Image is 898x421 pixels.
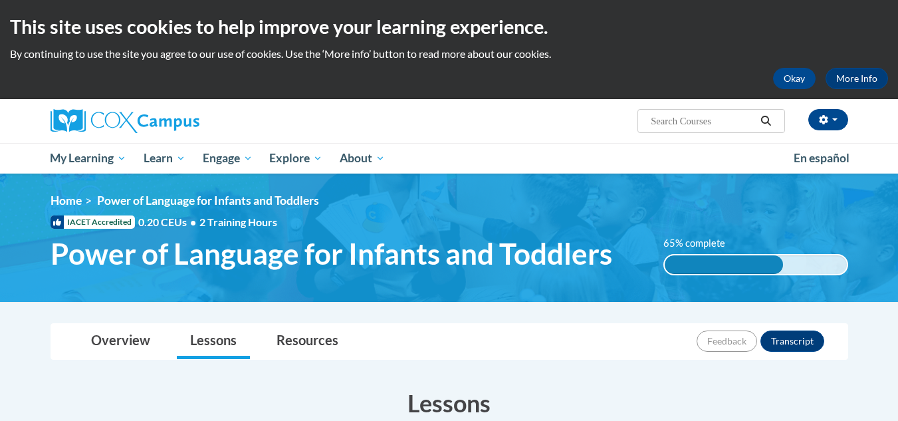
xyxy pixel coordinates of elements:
[760,331,824,352] button: Transcript
[269,150,322,166] span: Explore
[10,47,888,61] p: By continuing to use the site you agree to our use of cookies. Use the ‘More info’ button to read...
[773,68,816,89] button: Okay
[42,143,136,174] a: My Learning
[50,150,126,166] span: My Learning
[331,143,393,174] a: About
[340,150,385,166] span: About
[794,151,849,165] span: En español
[261,143,331,174] a: Explore
[649,113,756,129] input: Search Courses
[203,150,253,166] span: Engage
[51,236,612,271] span: Power of Language for Infants and Toddlers
[199,215,277,228] span: 2 Training Hours
[51,194,82,208] a: Home
[144,150,185,166] span: Learn
[190,215,196,228] span: •
[177,324,250,359] a: Lessons
[808,109,848,130] button: Account Settings
[10,13,888,40] h2: This site uses cookies to help improve your learning experience.
[97,194,319,208] span: Power of Language for Infants and Toddlers
[756,113,776,129] button: Search
[31,143,868,174] div: Main menu
[665,255,783,274] div: 65% complete
[51,109,199,133] img: Cox Campus
[785,144,858,172] a: En español
[51,215,135,229] span: IACET Accredited
[51,386,848,420] h3: Lessons
[663,236,740,251] label: 65% complete
[138,215,199,229] span: 0.20 CEUs
[194,143,261,174] a: Engage
[135,143,194,174] a: Learn
[51,109,303,133] a: Cox Campus
[697,331,757,352] button: Feedback
[263,324,352,359] a: Resources
[826,68,888,89] a: More Info
[78,324,164,359] a: Overview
